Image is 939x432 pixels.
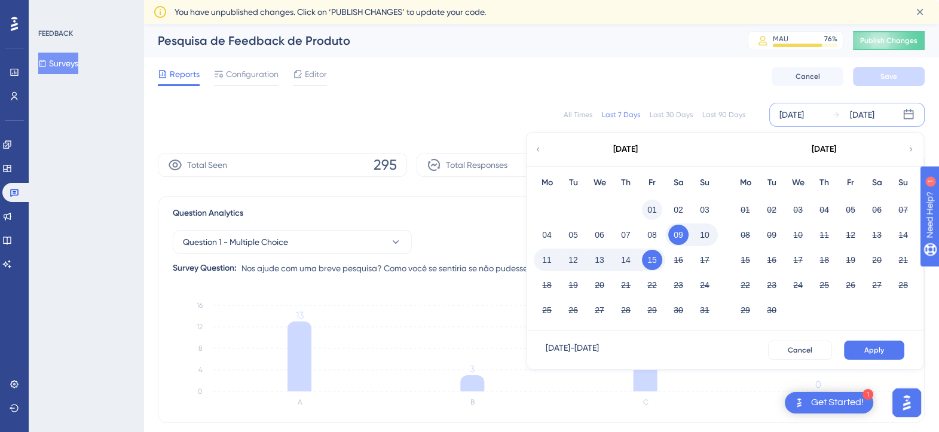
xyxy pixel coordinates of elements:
[812,142,836,157] div: [DATE]
[758,176,785,190] div: Tu
[735,200,756,220] button: 01
[643,398,649,406] text: C
[850,108,874,122] div: [DATE]
[840,225,861,245] button: 12
[564,110,592,120] div: All Times
[732,176,758,190] div: Mo
[867,250,887,270] button: 20
[815,379,821,390] tspan: 0
[642,275,662,295] button: 22
[668,225,689,245] button: 09
[796,72,820,81] span: Cancel
[374,155,397,174] span: 295
[198,344,203,353] tspan: 8
[158,32,718,49] div: Pesquisa de Feedback de Produto
[602,110,640,120] div: Last 7 Days
[772,67,843,86] button: Cancel
[298,398,302,406] text: A
[761,250,782,270] button: 16
[668,200,689,220] button: 02
[83,6,87,16] div: 1
[761,275,782,295] button: 23
[761,200,782,220] button: 02
[173,230,412,254] button: Question 1 - Multiple Choice
[695,250,715,270] button: 17
[642,250,662,270] button: 15
[563,300,583,320] button: 26
[173,206,243,220] span: Question Analytics
[668,275,689,295] button: 23
[785,392,873,413] div: Open Get Started! checklist, remaining modules: 1
[537,225,557,245] button: 04
[811,176,837,190] div: Th
[893,250,913,270] button: 21
[642,225,662,245] button: 08
[175,5,486,19] span: You have unpublished changes. Click on ‘PUBLISH CHANGES’ to update your code.
[613,176,639,190] div: Th
[695,200,715,220] button: 03
[197,301,203,310] tspan: 16
[537,250,557,270] button: 11
[890,176,916,190] div: Su
[642,300,662,320] button: 29
[864,176,890,190] div: Sa
[735,300,756,320] button: 29
[668,250,689,270] button: 16
[893,225,913,245] button: 14
[702,110,745,120] div: Last 90 Days
[546,341,599,360] div: [DATE] - [DATE]
[788,250,808,270] button: 17
[761,225,782,245] button: 09
[692,176,718,190] div: Su
[788,275,808,295] button: 24
[862,389,873,400] div: 1
[650,110,693,120] div: Last 30 Days
[589,250,610,270] button: 13
[788,200,808,220] button: 03
[785,176,811,190] div: We
[560,176,586,190] div: Tu
[197,323,203,331] tspan: 12
[814,200,834,220] button: 04
[198,387,203,396] tspan: 0
[840,275,861,295] button: 26
[639,176,665,190] div: Fr
[824,34,837,44] div: 76 %
[198,366,203,374] tspan: 4
[853,31,925,50] button: Publish Changes
[853,67,925,86] button: Save
[586,176,613,190] div: We
[735,225,756,245] button: 08
[537,300,557,320] button: 25
[695,225,715,245] button: 10
[241,261,607,275] span: Nos ajude com uma breve pesquisa? Como você se sentiria se não pudesse mais usar o Reshop?
[470,363,475,375] tspan: 3
[840,250,861,270] button: 19
[814,225,834,245] button: 11
[792,396,806,410] img: launcher-image-alternative-text
[735,275,756,295] button: 22
[788,345,812,355] span: Cancel
[589,300,610,320] button: 27
[844,341,904,360] button: Apply
[616,300,636,320] button: 28
[880,72,897,81] span: Save
[563,225,583,245] button: 05
[840,200,861,220] button: 05
[893,275,913,295] button: 28
[616,275,636,295] button: 21
[860,36,917,45] span: Publish Changes
[38,53,78,74] button: Surveys
[38,29,73,38] div: FEEDBACK
[589,275,610,295] button: 20
[779,108,804,122] div: [DATE]
[226,67,279,81] span: Configuration
[889,385,925,421] iframe: UserGuiding AI Assistant Launcher
[864,345,884,355] span: Apply
[893,200,913,220] button: 07
[170,67,200,81] span: Reports
[534,176,560,190] div: Mo
[814,275,834,295] button: 25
